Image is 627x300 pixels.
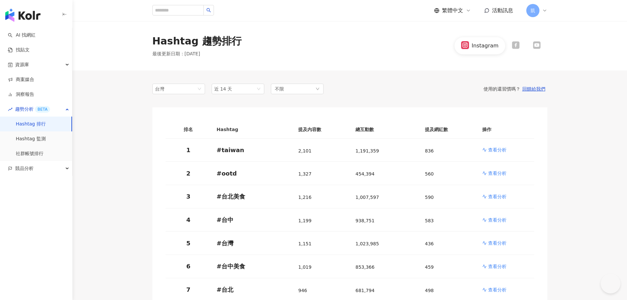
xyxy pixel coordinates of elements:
span: 繁體中文 [442,7,463,14]
span: 活動訊息 [492,7,513,14]
p: # ootd [217,169,288,177]
p: 查看分析 [488,240,507,246]
span: 1,199 [298,218,311,223]
span: 1,023,985 [355,241,379,246]
span: 946 [298,288,307,293]
span: 資源庫 [15,57,29,72]
div: Hashtag 趨勢排行 [152,34,242,48]
span: 凱 [531,7,535,14]
span: 不限 [275,85,284,93]
th: 排名 [166,121,212,139]
a: Hashtag 監測 [16,136,46,142]
p: 查看分析 [488,170,507,177]
th: Hashtag [211,121,293,139]
a: 查看分析 [482,263,529,270]
p: # 台灣 [217,239,288,247]
th: 總互動數 [350,121,420,139]
span: rise [8,107,13,112]
div: 使用的還習慣嗎？ [324,86,547,92]
span: 1,327 [298,171,311,177]
span: 498 [425,288,434,293]
span: 1,191,359 [355,148,379,153]
th: 操作 [477,121,534,139]
a: 查看分析 [482,170,529,177]
p: 4 [171,216,206,224]
p: 2 [171,169,206,177]
span: 近 14 天 [214,86,232,92]
p: 1 [171,146,206,154]
p: 查看分析 [488,193,507,200]
p: 查看分析 [488,217,507,223]
span: 454,394 [355,171,375,177]
p: 5 [171,239,206,247]
span: 590 [425,195,434,200]
iframe: Help Scout Beacon - Open [601,274,620,293]
p: # 台北 [217,286,288,294]
span: 560 [425,171,434,177]
span: 1,007,597 [355,195,379,200]
p: 查看分析 [488,263,507,270]
img: logo [5,9,40,22]
a: 社群帳號排行 [16,150,43,157]
button: 回饋給我們 [520,86,547,92]
span: 938,751 [355,218,375,223]
a: Hashtag 排行 [16,121,46,127]
p: 6 [171,262,206,270]
p: # 台中 [217,216,288,224]
span: 853,366 [355,264,375,270]
p: 查看分析 [488,147,507,153]
span: 1,019 [298,264,311,270]
span: 2,101 [298,148,311,153]
span: down [316,87,320,91]
div: BETA [35,106,50,113]
span: 836 [425,148,434,153]
a: 查看分析 [482,147,529,153]
a: 查看分析 [482,286,529,293]
p: # 台中美食 [217,262,288,270]
span: 競品分析 [15,161,34,176]
a: 找貼文 [8,47,30,53]
span: 1,216 [298,195,311,200]
p: # 台北美食 [217,192,288,201]
p: 最後更新日期 ： [DATE] [152,51,242,57]
p: 3 [171,192,206,201]
a: 查看分析 [482,217,529,223]
th: 提及網紅數 [420,121,477,139]
th: 提及內容數 [293,121,350,139]
a: 查看分析 [482,193,529,200]
a: 商案媒合 [8,76,34,83]
span: 459 [425,264,434,270]
span: 681,794 [355,288,375,293]
div: 台灣 [155,84,176,94]
span: 1,151 [298,241,311,246]
a: searchAI 找網紅 [8,32,36,39]
span: 436 [425,241,434,246]
p: 查看分析 [488,286,507,293]
span: 趨勢分析 [15,102,50,117]
span: search [206,8,211,13]
div: Instagram [472,42,498,49]
a: 洞察報告 [8,91,34,98]
span: 583 [425,218,434,223]
p: # taiwan [217,146,288,154]
p: 7 [171,286,206,294]
a: 查看分析 [482,240,529,246]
